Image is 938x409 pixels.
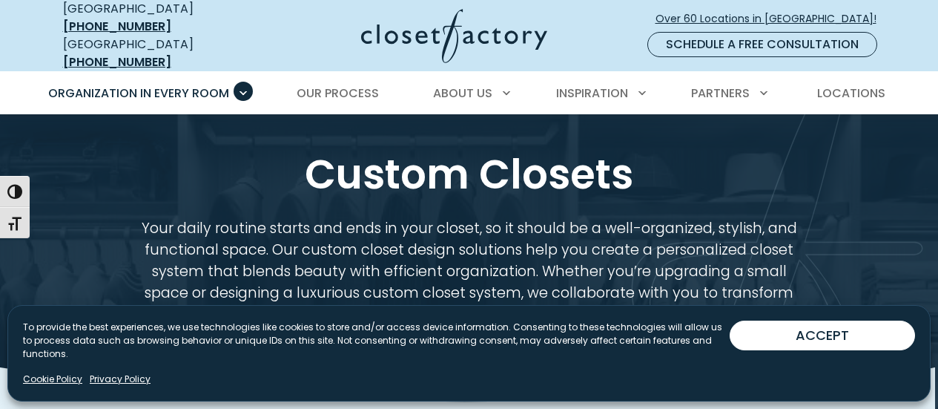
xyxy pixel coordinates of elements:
[90,373,151,386] a: Privacy Policy
[730,321,915,350] button: ACCEPT
[23,321,730,361] p: To provide the best experiences, we use technologies like cookies to store and/or access device i...
[23,373,82,386] a: Cookie Policy
[60,150,879,200] h1: Custom Closets
[361,9,547,63] img: Closet Factory Logo
[297,85,379,102] span: Our Process
[63,36,245,71] div: [GEOGRAPHIC_DATA]
[691,85,750,102] span: Partners
[433,85,492,102] span: About Us
[817,85,885,102] span: Locations
[556,85,628,102] span: Inspiration
[647,32,877,57] a: Schedule a Free Consultation
[655,6,889,32] a: Over 60 Locations in [GEOGRAPHIC_DATA]!
[63,18,171,35] a: [PHONE_NUMBER]
[48,85,229,102] span: Organization in Every Room
[130,217,809,325] p: Your daily routine starts and ends in your closet, so it should be a well-organized, stylish, and...
[63,53,171,71] a: [PHONE_NUMBER]
[38,73,901,114] nav: Primary Menu
[655,11,888,27] span: Over 60 Locations in [GEOGRAPHIC_DATA]!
